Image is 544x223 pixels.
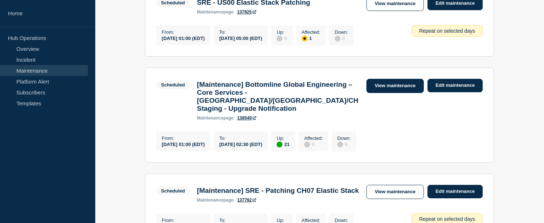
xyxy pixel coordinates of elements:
[162,135,205,141] p: From :
[412,25,483,37] div: Repeat on selected days
[302,36,308,41] div: affected
[219,218,262,223] p: To :
[337,142,343,147] div: disabled
[277,141,289,147] div: 21
[428,185,483,198] a: Edit maintenance
[197,115,224,121] span: maintenance
[197,187,359,195] h3: [Maintenance] SRE - Patching CH07 Elastic Stack
[302,35,320,41] div: 1
[277,218,287,223] p: Up :
[197,9,224,15] span: maintenance
[337,135,351,141] p: Down :
[219,141,262,147] div: [DATE] 02:30 (EDT)
[237,198,256,203] a: 137792
[304,141,323,147] div: 0
[162,35,205,41] div: [DATE] 01:00 (EDT)
[337,141,351,147] div: 0
[277,135,289,141] p: Up :
[219,135,262,141] p: To :
[304,135,323,141] p: Affected :
[219,35,262,41] div: [DATE] 05:00 (EDT)
[335,29,348,35] p: Down :
[162,141,205,147] div: [DATE] 01:00 (EDT)
[219,29,262,35] p: To :
[335,218,348,223] p: Down :
[161,188,185,194] div: Scheduled
[162,218,205,223] p: From :
[197,198,234,203] p: page
[197,115,234,121] p: page
[197,198,224,203] span: maintenance
[277,142,283,147] div: up
[237,115,256,121] a: 138549
[302,218,320,223] p: Affected :
[302,29,320,35] p: Affected :
[335,36,341,41] div: disabled
[277,36,283,41] div: disabled
[367,79,424,93] a: View maintenance
[367,185,424,199] a: View maintenance
[237,9,256,15] a: 137825
[277,35,287,41] div: 0
[304,142,310,147] div: disabled
[162,29,205,35] p: From :
[161,82,185,88] div: Scheduled
[335,35,348,41] div: 0
[197,81,359,113] h3: [Maintenance] Bottomline Global Engineering – Core Services - [GEOGRAPHIC_DATA]/[GEOGRAPHIC_DATA]...
[428,79,483,92] a: Edit maintenance
[277,29,287,35] p: Up :
[197,9,234,15] p: page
